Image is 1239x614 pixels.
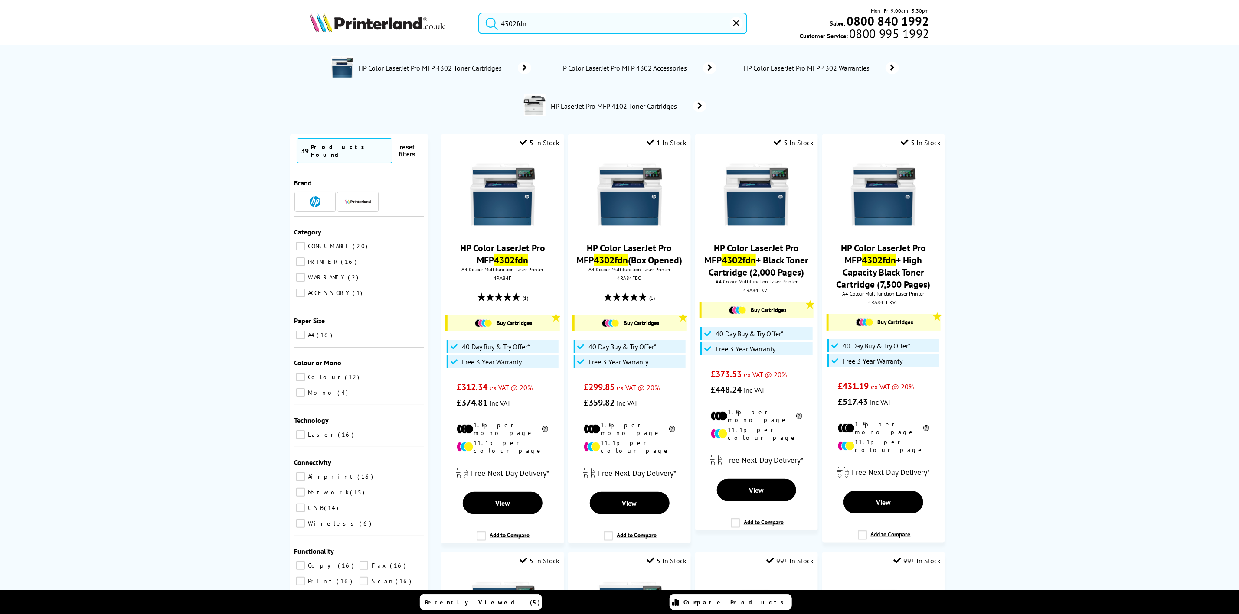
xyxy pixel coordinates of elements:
span: ex VAT @ 20% [617,383,660,392]
input: CONSUMABLE 20 [296,242,305,250]
span: Brand [294,179,312,187]
input: Wireless 6 [296,519,305,528]
a: Printerland Logo [310,13,467,34]
a: View [843,491,923,513]
span: £359.82 [584,397,615,408]
input: A4 16 [296,331,305,339]
span: £312.34 [457,381,487,393]
a: HP Color LaserJet Pro MFP 4302 Toner Cartridges [357,56,531,80]
span: Airprint [306,473,357,481]
div: 99+ In Stock [893,556,941,565]
span: ex VAT @ 20% [871,382,914,391]
span: Category [294,227,322,236]
img: Printerland [345,199,371,204]
img: HP-4302fdn-Front-Main-Small.jpg [724,162,789,227]
img: HP-LJPMFP4102-DeptImage.jpg [524,94,546,116]
span: Mon - Fri 9:00am - 5:30pm [871,6,929,15]
div: 4RA84FHKVL [829,299,938,305]
span: 40 Day Buy & Try Offer* [843,341,911,350]
div: 1 In Stock [647,138,687,147]
div: 5 In Stock [520,138,560,147]
input: Copy 16 [296,561,305,570]
img: HP [310,196,320,207]
a: HP Color LaserJet Pro MFP 4302 Warranties [742,62,899,74]
span: Laser [306,431,337,439]
span: HP Color LaserJet Pro MFP 4302 Warranties [742,64,873,72]
mark: 4302fdn [862,254,896,266]
span: Fax [369,562,389,569]
span: 0800 995 1992 [848,29,929,38]
span: Customer Service: [800,29,929,40]
span: £373.53 [711,368,742,380]
a: Recently Viewed (5) [420,594,542,610]
input: ACCESSORY 1 [296,289,305,297]
a: View [590,492,670,514]
span: A4 Colour Multifunction Laser Printer [572,266,687,273]
span: £299.85 [584,381,615,393]
span: Network [306,488,350,496]
span: Mono [306,389,337,396]
a: HP Color LaserJet Pro MFP4302fdn+ High Capacity Black Toner Cartridge (7,500 Pages) [837,242,931,290]
span: 20 [353,242,370,250]
span: 16 [317,331,335,339]
a: Compare Products [670,594,792,610]
li: 11.1p per colour page [584,439,675,455]
input: Network 15 [296,488,305,497]
span: A4 Colour Multifunction Laser Printer [445,266,559,273]
mark: 4302fdn [722,254,756,266]
span: Connectivity [294,458,332,467]
span: 16 [337,577,355,585]
a: View [463,492,543,514]
li: 1.8p per mono page [711,408,802,424]
span: A4 [306,331,316,339]
span: 16 [341,258,359,266]
a: Buy Cartridges [452,319,555,327]
span: ex VAT @ 20% [490,383,533,392]
span: Colour or Mono [294,358,342,367]
label: Add to Compare [604,531,657,548]
span: View [876,498,891,507]
span: Buy Cartridges [878,318,913,326]
span: Free Next Day Delivery* [598,468,676,478]
a: HP LaserJet Pro MFP 4102 Toner Cartridges [550,94,706,118]
button: reset filters [392,143,422,158]
li: 1.8p per mono page [457,421,548,437]
span: Technology [294,416,329,425]
a: Buy Cartridges [579,319,682,327]
div: Products Found [311,143,388,159]
span: Free Next Day Delivery* [852,467,930,477]
span: Buy Cartridges [751,306,786,314]
div: 5 In Stock [520,556,560,565]
span: Compare Products [684,598,789,606]
input: USB 14 [296,504,305,512]
span: USB [306,504,324,512]
span: Scan [369,577,395,585]
img: HP-220A-Magenta-Toner-Small.png [741,580,772,611]
span: 15 [350,488,367,496]
span: Paper Size [294,316,325,325]
img: Cartridges [602,319,619,327]
img: 4RA83F-deptimage.jpg [331,56,353,78]
div: modal_delivery [445,461,559,485]
img: HP-4302fdn-Front-Main-Small.jpg [597,162,662,227]
span: Colour [306,373,344,381]
span: 16 [338,562,356,569]
img: HP-220A-Black-Toner-Small.png [868,580,899,611]
span: 4 [338,389,350,396]
span: 6 [360,520,374,527]
img: Cartridges [729,306,746,314]
img: Cartridges [475,319,492,327]
span: £517.43 [838,396,868,407]
span: 40 Day Buy & Try Offer* [716,329,784,338]
input: Laser 16 [296,430,305,439]
span: Free 3 Year Warranty [462,357,522,366]
span: Sales: [830,19,846,27]
div: 4RA84FBO [575,275,684,281]
span: 14 [324,504,341,512]
div: 5 In Stock [774,138,814,147]
span: 1 [353,289,365,297]
div: 5 In Stock [901,138,941,147]
label: Add to Compare [731,518,784,535]
div: 4RA84FKVL [702,287,811,293]
label: Add to Compare [858,530,911,547]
